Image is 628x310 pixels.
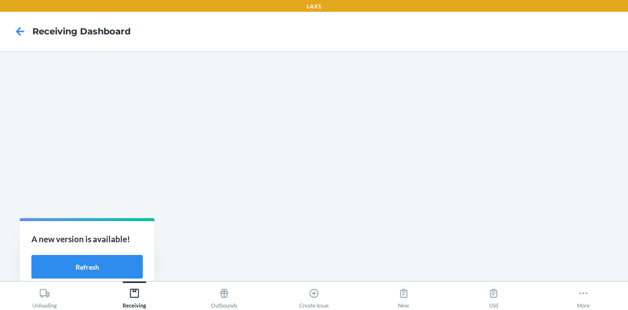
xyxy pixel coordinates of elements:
div: Create Issue [299,284,329,309]
div: New [398,284,409,309]
div: Old [488,284,499,309]
button: Refresh [31,255,143,279]
button: Old [448,282,538,309]
p: A new version is available! [31,233,143,246]
h4: Receiving dashboard [32,25,131,38]
p: LAX1 [307,2,321,11]
div: Receiving [123,284,146,309]
div: Unloading [32,284,57,309]
div: Outbounds [211,284,237,309]
iframe: Receiving dashboard [8,59,620,273]
div: More [577,284,590,309]
button: Create Issue [269,282,359,309]
button: New [359,282,448,309]
button: Receiving [90,282,180,309]
button: More [538,282,628,309]
button: Outbounds [180,282,269,309]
